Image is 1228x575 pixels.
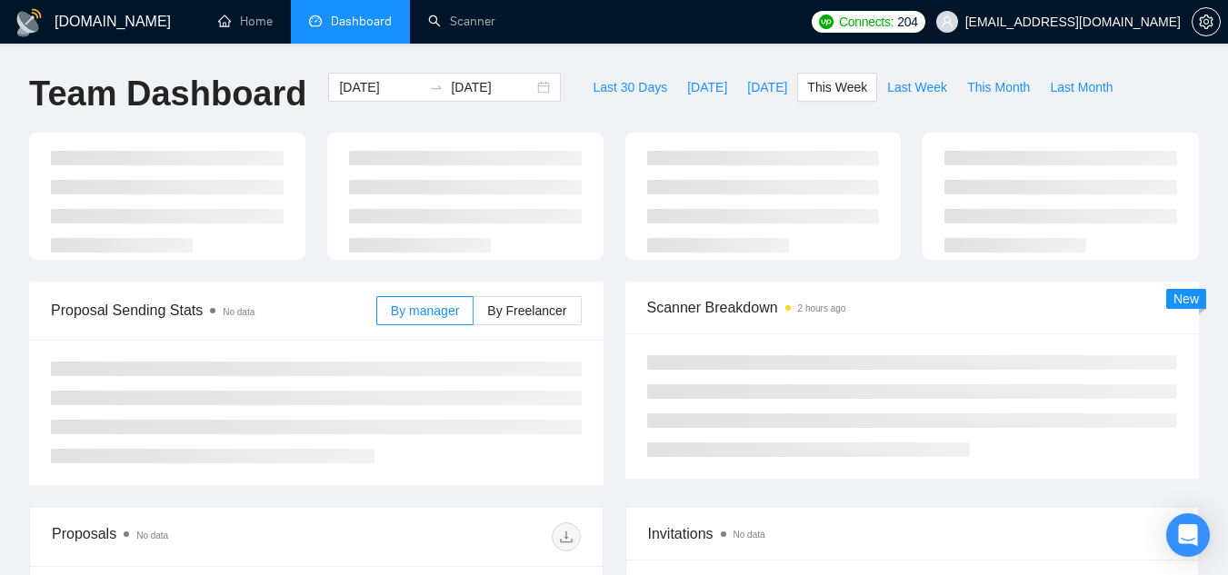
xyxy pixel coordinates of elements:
span: Last Week [887,77,947,97]
span: This Week [807,77,867,97]
h1: Team Dashboard [29,73,306,115]
a: searchScanner [428,14,495,29]
span: Proposal Sending Stats [51,299,376,322]
span: Last 30 Days [593,77,667,97]
button: Last Week [877,73,957,102]
button: [DATE] [737,73,797,102]
button: setting [1192,7,1221,36]
button: [DATE] [677,73,737,102]
input: End date [451,77,534,97]
a: setting [1192,15,1221,29]
button: Last 30 Days [583,73,677,102]
span: dashboard [309,15,322,27]
span: No data [136,530,168,540]
div: Open Intercom Messenger [1166,513,1210,557]
span: Connects: [839,12,894,32]
button: This Month [957,73,1040,102]
span: to [429,80,444,94]
span: No data [223,307,255,317]
span: By manager [391,303,459,318]
time: 2 hours ago [798,303,846,313]
span: Scanner Breakdown [647,296,1178,319]
span: New [1173,292,1199,306]
span: Dashboard [331,14,392,29]
span: By Freelancer [487,303,566,318]
span: This Month [967,77,1030,97]
div: Proposals [52,522,316,551]
span: [DATE] [747,77,787,97]
span: Invitations [648,522,1177,545]
img: logo [15,8,44,37]
button: Last Month [1040,73,1123,102]
span: 204 [897,12,917,32]
span: No data [734,530,765,540]
a: homeHome [218,14,273,29]
span: user [941,15,953,28]
span: Last Month [1050,77,1113,97]
input: Start date [339,77,422,97]
span: setting [1193,15,1220,29]
img: upwork-logo.png [819,15,834,29]
button: This Week [797,73,877,102]
span: swap-right [429,80,444,94]
span: [DATE] [687,77,727,97]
